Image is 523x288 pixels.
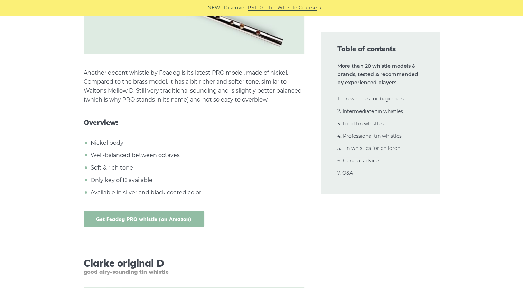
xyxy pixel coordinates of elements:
li: Well-balanced between octaves [89,151,304,160]
p: Another decent whistle by Feadog is its latest PRO model, made of nickel. Compared to the brass m... [84,68,304,104]
span: Discover [224,4,246,12]
a: 2. Intermediate tin whistles [337,108,403,114]
span: Overview: [84,118,304,127]
a: 6. General advice [337,157,379,164]
a: PST10 - Tin Whistle Course [248,4,317,12]
a: 5. Tin whistles for children [337,145,400,151]
a: Get Feadog PRO whistle (on Amazon) [84,211,204,227]
span: NEW: [207,4,222,12]
li: Only key of D available [89,176,304,185]
strong: More than 20 whistle models & brands, tested & recommended by experienced players. [337,63,418,86]
a: 7. Q&A [337,170,353,176]
a: 3. Loud tin whistles [337,121,384,127]
h3: Clarke original D [84,257,304,276]
li: Nickel body [89,138,304,147]
span: Table of contents [337,44,423,54]
a: 1. Tin whistles for beginners [337,96,404,102]
span: good airy-sounding tin whistle [84,269,304,275]
a: 4. Professional tin whistles [337,133,402,139]
li: Available in silver and black coated color [89,188,304,197]
li: Soft & rich tone [89,163,304,172]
